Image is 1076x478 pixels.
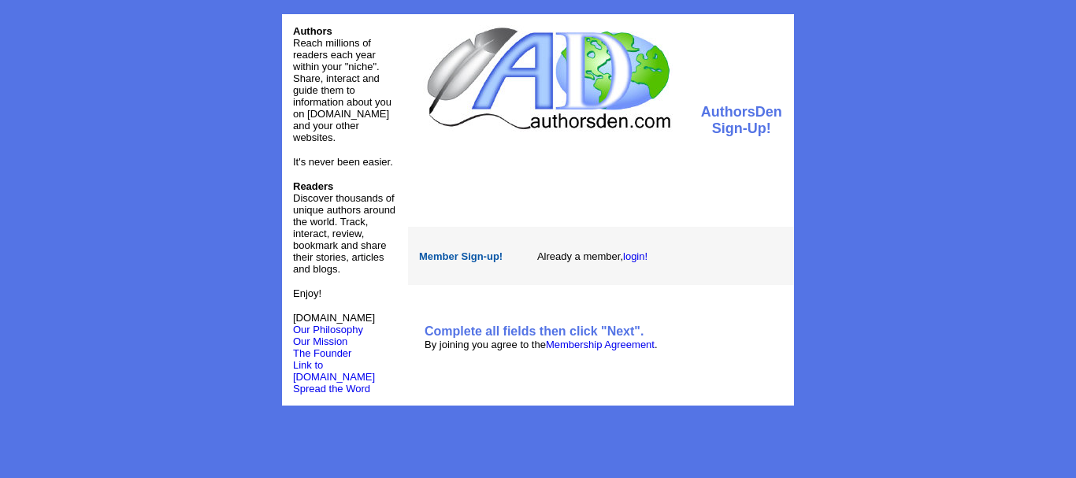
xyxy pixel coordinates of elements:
[419,250,503,262] font: Member Sign-up!
[293,312,375,335] font: [DOMAIN_NAME]
[293,180,395,275] font: Discover thousands of unique authors around the world. Track, interact, review, bookmark and shar...
[425,324,644,338] b: Complete all fields then click "Next".
[293,347,351,359] a: The Founder
[293,383,370,395] font: Spread the Word
[537,250,647,262] font: Already a member,
[293,25,332,37] font: Authors
[293,287,321,299] font: Enjoy!
[293,180,333,192] b: Readers
[293,359,375,383] a: Link to [DOMAIN_NAME]
[423,25,673,132] img: logo.jpg
[623,250,647,262] a: login!
[293,156,393,168] font: It's never been easier.
[701,104,782,136] font: AuthorsDen Sign-Up!
[293,335,347,347] a: Our Mission
[293,37,391,143] font: Reach millions of readers each year within your "niche". Share, interact and guide them to inform...
[293,381,370,395] a: Spread the Word
[293,324,363,335] a: Our Philosophy
[546,339,655,350] a: Membership Agreement
[425,339,658,350] font: By joining you agree to the .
